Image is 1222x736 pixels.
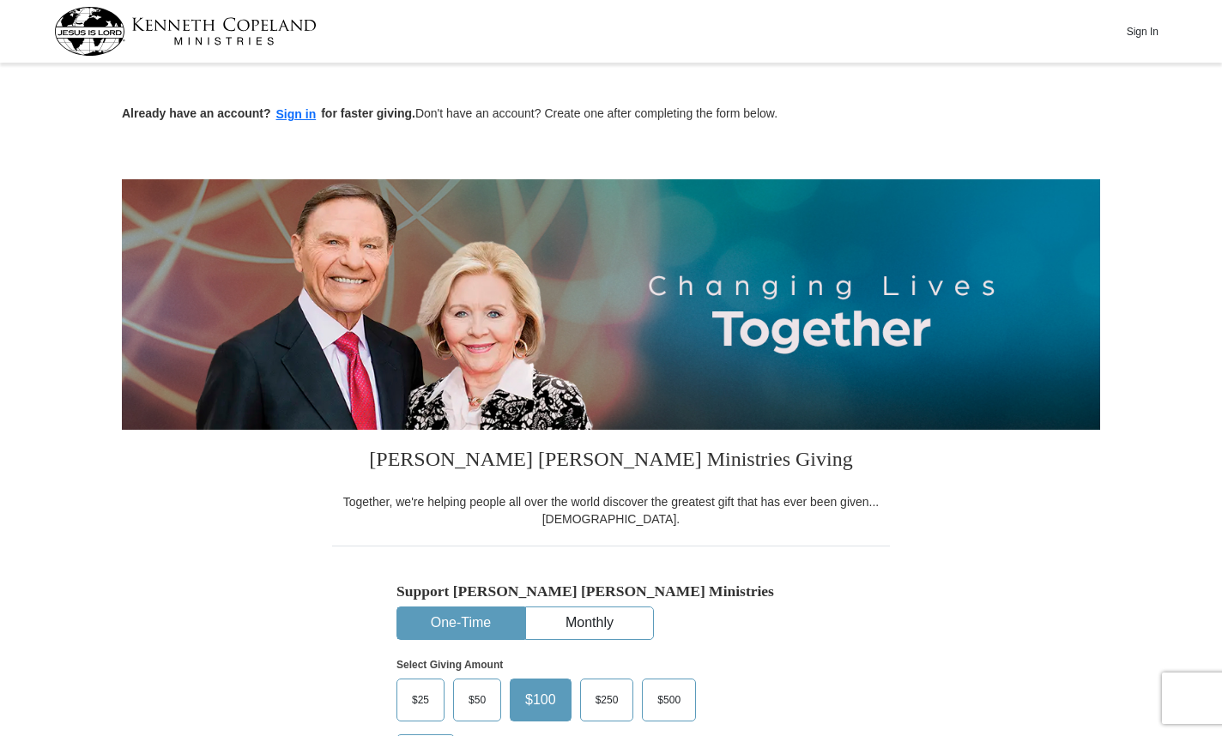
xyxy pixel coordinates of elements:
[397,607,524,639] button: One-Time
[517,687,565,713] span: $100
[396,659,503,671] strong: Select Giving Amount
[396,582,826,600] h5: Support [PERSON_NAME] [PERSON_NAME] Ministries
[271,105,322,124] button: Sign in
[332,493,890,528] div: Together, we're helping people all over the world discover the greatest gift that has ever been g...
[460,687,494,713] span: $50
[649,687,689,713] span: $500
[122,106,415,120] strong: Already have an account? for faster giving.
[526,607,653,639] button: Monthly
[332,430,890,493] h3: [PERSON_NAME] [PERSON_NAME] Ministries Giving
[122,105,1100,124] p: Don't have an account? Create one after completing the form below.
[587,687,627,713] span: $250
[54,7,317,56] img: kcm-header-logo.svg
[1116,18,1168,45] button: Sign In
[403,687,438,713] span: $25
